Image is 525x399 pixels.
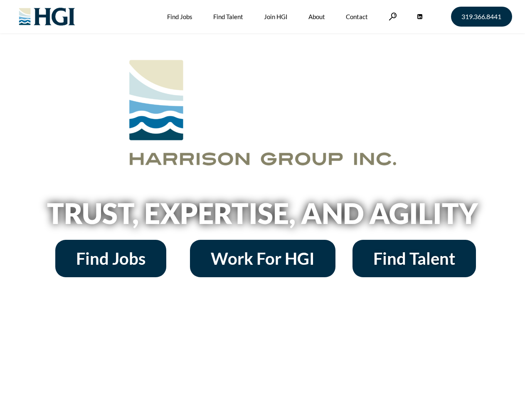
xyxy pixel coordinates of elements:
span: Find Talent [373,250,455,267]
span: 319.366.8441 [461,13,501,20]
a: Find Talent [352,240,476,277]
a: 319.366.8441 [451,7,512,27]
a: Work For HGI [190,240,335,277]
span: Work For HGI [211,250,315,267]
h2: Trust, Expertise, and Agility [26,199,500,227]
span: Find Jobs [76,250,145,267]
a: Search [389,12,397,20]
a: Find Jobs [55,240,166,277]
